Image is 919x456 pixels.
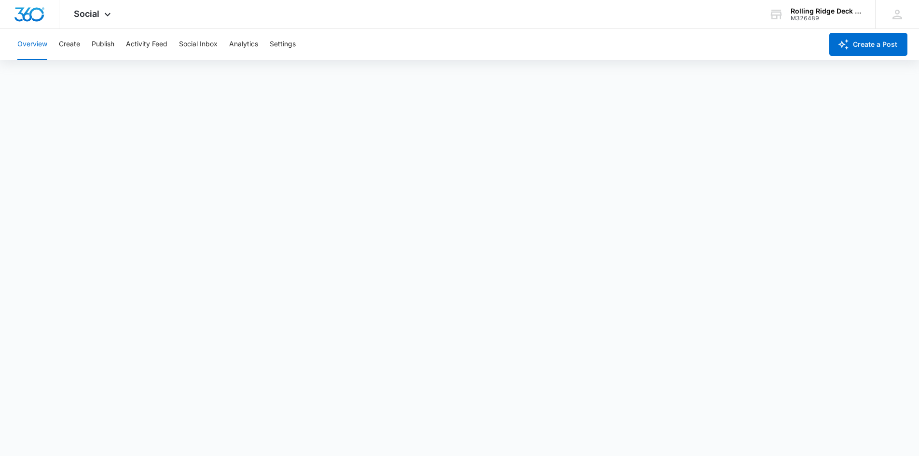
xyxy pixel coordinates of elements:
span: Social [74,9,99,19]
button: Publish [92,29,114,60]
button: Overview [17,29,47,60]
button: Create a Post [829,33,907,56]
button: Analytics [229,29,258,60]
button: Activity Feed [126,29,167,60]
button: Settings [270,29,296,60]
div: account id [791,15,861,22]
button: Create [59,29,80,60]
div: account name [791,7,861,15]
button: Social Inbox [179,29,218,60]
